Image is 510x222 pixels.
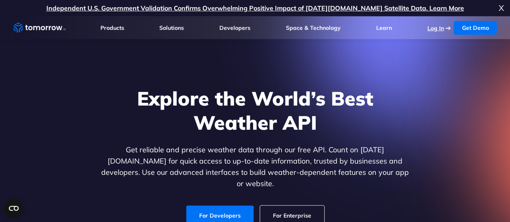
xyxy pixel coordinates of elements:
a: Space & Technology [286,24,341,31]
a: Independent U.S. Government Validation Confirms Overwhelming Positive Impact of [DATE][DOMAIN_NAM... [46,4,464,12]
h1: Explore the World’s Best Weather API [100,86,411,135]
p: Get reliable and precise weather data through our free API. Count on [DATE][DOMAIN_NAME] for quic... [100,144,411,189]
a: Developers [219,24,250,31]
a: Log In [427,25,443,32]
a: Products [100,24,124,31]
a: Get Demo [454,21,497,35]
a: Home link [13,22,66,34]
button: Open CMP widget [4,199,23,218]
a: Solutions [159,24,184,31]
a: Learn [376,24,392,31]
